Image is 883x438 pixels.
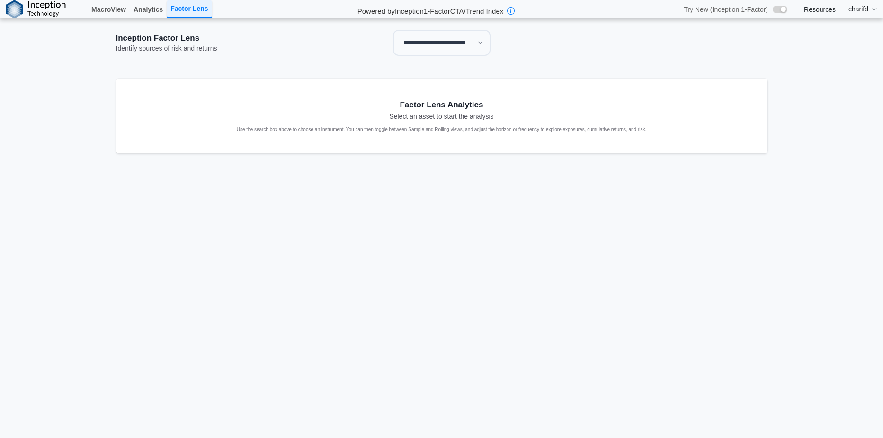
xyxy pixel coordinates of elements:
[88,1,130,18] a: MacroView
[116,33,328,44] div: Inception Factor Lens
[354,3,508,16] h2: Powered by Inception 1-Factor CTA/Trend Index
[167,0,212,18] a: Factor Lens
[130,1,167,18] a: Analytics
[843,0,883,18] summary: charifd
[400,99,483,111] div: Factor Lens Analytics
[684,5,768,14] span: Try New (Inception 1-Factor)
[804,5,836,14] a: Resources
[389,112,493,121] div: Select an asset to start the analysis
[116,44,328,53] div: Identify sources of risk and returns
[237,127,647,132] div: Use the search box above to choose an instrument. You can then toggle between Sample and Rolling ...
[848,4,868,14] span: charifd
